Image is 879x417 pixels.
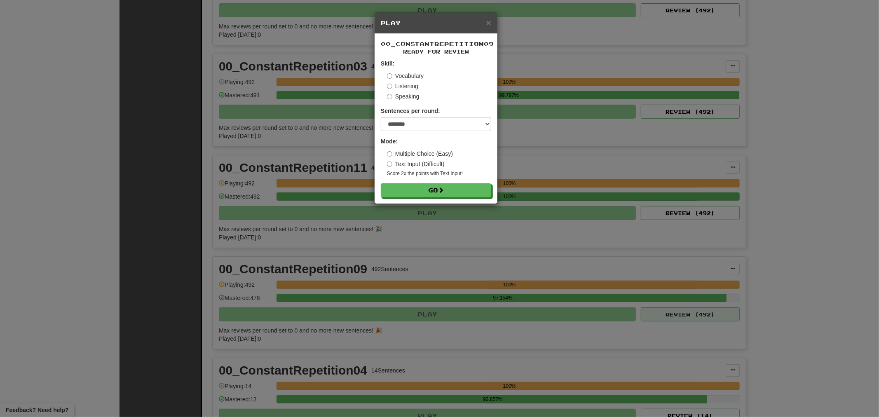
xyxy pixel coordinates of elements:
span: 00_ConstantRepetition09 [381,40,494,47]
input: Speaking [387,94,392,99]
button: Go [381,183,491,197]
label: Text Input (Difficult) [387,160,445,168]
input: Listening [387,84,392,89]
strong: Mode: [381,138,398,145]
input: Vocabulary [387,73,392,79]
small: Ready for Review [381,48,491,55]
label: Vocabulary [387,72,424,80]
label: Speaking [387,92,419,101]
span: × [486,18,491,27]
strong: Skill: [381,60,394,67]
input: Multiple Choice (Easy) [387,151,392,157]
label: Sentences per round: [381,107,440,115]
input: Text Input (Difficult) [387,162,392,167]
h5: Play [381,19,491,27]
button: Close [486,18,491,27]
small: Score 2x the points with Text Input ! [387,170,491,177]
label: Multiple Choice (Easy) [387,150,453,158]
label: Listening [387,82,418,90]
